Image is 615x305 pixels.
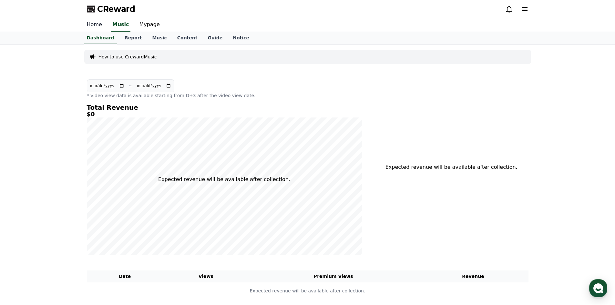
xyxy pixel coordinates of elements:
th: Premium Views [249,270,418,282]
th: Date [87,270,163,282]
span: Messages [54,215,73,220]
th: Revenue [418,270,528,282]
h5: $0 [87,111,362,117]
span: Settings [96,214,111,219]
a: Messages [43,205,83,221]
a: Notice [228,32,254,44]
a: CReward [87,4,135,14]
p: Expected revenue will be available after collection. [385,163,514,171]
a: Report [119,32,147,44]
a: Guide [202,32,228,44]
a: Music [111,18,130,32]
p: Expected revenue will be available after collection. [158,176,290,183]
th: Views [163,270,249,282]
span: Home [16,214,28,219]
p: * Video view data is available starting from D+3 after the video view date. [87,92,362,99]
span: CReward [97,4,135,14]
a: Dashboard [84,32,117,44]
a: Content [172,32,203,44]
a: Home [2,205,43,221]
a: How to use CrewardMusic [98,54,157,60]
p: Expected revenue will be available after collection. [87,288,528,294]
a: Music [147,32,172,44]
h4: Total Revenue [87,104,362,111]
p: ~ [128,82,133,90]
a: Home [82,18,107,32]
a: Mypage [134,18,165,32]
a: Settings [83,205,124,221]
